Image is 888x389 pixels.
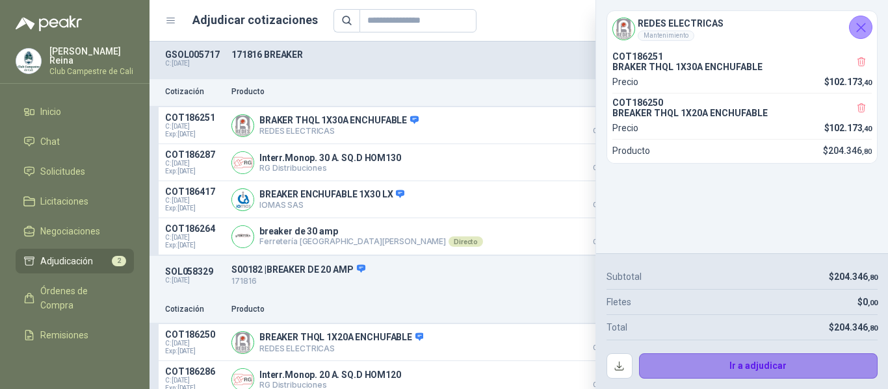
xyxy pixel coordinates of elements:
[573,86,638,98] p: Precio
[16,353,134,377] a: Configuración
[573,128,638,134] span: Crédito 30 días
[259,332,423,344] p: BREAKER THQL 1X20A ENCHUFABLE
[829,123,872,133] span: 102.173
[573,239,638,245] span: Crédito 30 días
[868,273,878,282] span: ,80
[449,236,483,247] div: Directo
[607,295,631,309] p: Fletes
[573,382,638,388] span: Crédito 30 días
[259,153,401,163] p: Interr.Monop. 30 A. SQ.D HOM130
[612,97,872,108] p: COT186250
[40,164,85,179] span: Solicitudes
[165,160,224,168] span: C: [DATE]
[573,149,638,171] p: $ 110.030
[165,377,224,384] span: C: [DATE]
[573,329,638,351] p: $ 102.173
[573,165,638,171] span: Crédito 30 días
[834,322,878,333] span: 204.346
[868,299,878,307] span: ,00
[49,47,134,65] p: [PERSON_NAME] Reina
[829,270,878,284] p: $
[232,152,254,173] img: Company Logo
[165,86,224,98] p: Cotización
[165,131,224,138] span: Exp: [DATE]
[573,112,638,134] p: $ 102.173
[231,275,685,288] p: 171816
[573,303,638,316] p: Precio
[834,271,878,282] span: 204.346
[40,328,88,342] span: Remisiones
[863,297,878,307] span: 0
[49,68,134,75] p: Club Campestre de Cali
[165,347,224,355] span: Exp: [DATE]
[232,115,254,136] img: Company Logo
[40,224,100,238] span: Negociaciones
[259,115,419,127] p: BRAKER THQL 1X30A ENCHUFABLE
[40,105,61,119] span: Inicio
[231,264,685,275] p: S00182 | BREAKER DE 20 AMP
[573,223,638,245] p: $ 150.797
[165,266,224,277] p: SOL058329
[165,49,224,60] p: GSOL005717
[573,202,638,208] span: Crédito 30 días
[259,226,483,236] p: breaker de 30 amp
[16,16,82,31] img: Logo peakr
[16,219,134,244] a: Negociaciones
[259,344,423,353] p: REDES ELECTRICAS
[232,189,254,210] img: Company Logo
[165,186,224,197] p: COT186417
[16,49,41,73] img: Company Logo
[639,353,878,379] button: Ir a adjudicar
[165,234,224,242] span: C: [DATE]
[259,200,404,210] p: IOMAS SAS
[612,121,638,135] p: Precio
[165,303,224,316] p: Cotización
[823,144,872,158] p: $
[862,125,872,133] span: ,40
[868,324,878,333] span: ,80
[259,236,483,247] p: Ferretería [GEOGRAPHIC_DATA][PERSON_NAME]
[573,345,638,351] span: Crédito 30 días
[165,168,224,175] span: Exp: [DATE]
[40,134,60,149] span: Chat
[16,189,134,214] a: Licitaciones
[824,121,872,135] p: $
[165,277,224,284] p: C: [DATE]
[16,99,134,124] a: Inicio
[40,284,122,312] span: Órdenes de Compra
[192,11,318,29] h1: Adjudicar cotizaciones
[16,279,134,318] a: Órdenes de Compra
[862,79,872,87] span: ,40
[607,320,627,334] p: Total
[607,270,642,284] p: Subtotal
[612,144,650,158] p: Producto
[231,86,566,98] p: Producto
[612,62,872,72] p: BRAKER THQL 1X30A ENCHUFABLE
[231,49,685,60] p: 171816 BREAKER
[165,242,224,249] span: Exp: [DATE]
[829,320,878,334] p: $
[40,194,88,208] span: Licitaciones
[112,256,126,266] span: 2
[232,226,254,247] img: Company Logo
[259,189,404,201] p: BREAKER ENCHUFABLE 1X30 LX
[259,163,401,173] p: RG Distribuciones
[829,77,872,87] span: 102.173
[824,75,872,89] p: $
[862,147,872,156] span: ,80
[165,205,224,212] span: Exp: [DATE]
[16,323,134,347] a: Remisiones
[231,303,566,316] p: Producto
[612,51,872,62] p: COT186251
[573,186,638,208] p: $ 116.739
[828,145,872,156] span: 204.346
[16,159,134,184] a: Solicitudes
[857,295,878,309] p: $
[165,112,224,123] p: COT186251
[573,366,638,388] p: $ 110.536
[165,197,224,205] span: C: [DATE]
[165,149,224,160] p: COT186287
[612,75,638,89] p: Precio
[165,366,224,377] p: COT186286
[259,370,401,380] p: Interr.Monop. 20 A. SQ.D HOM120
